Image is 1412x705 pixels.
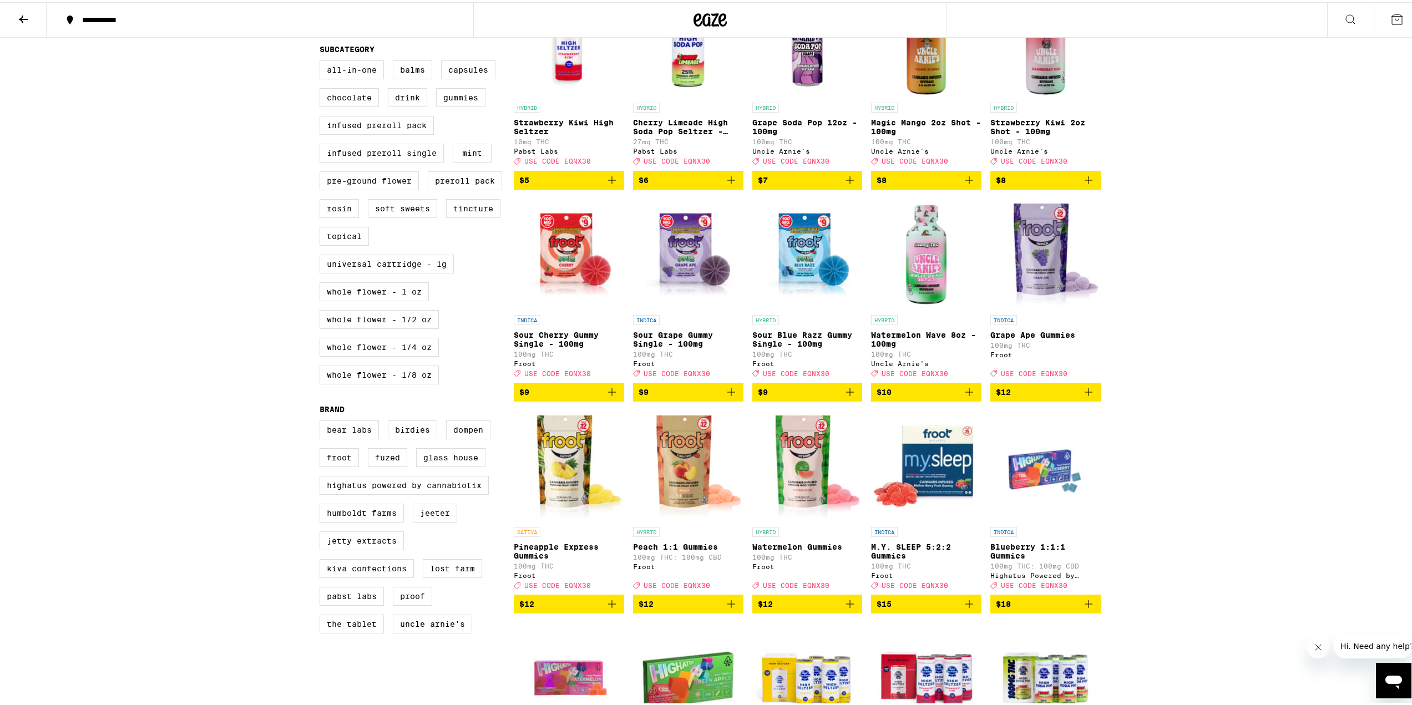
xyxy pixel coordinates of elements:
label: Infused Preroll Pack [320,114,434,133]
label: Birdies [388,418,437,437]
label: Jetty Extracts [320,529,404,548]
img: Froot - Peach 1:1 Gummies [633,408,743,519]
a: Open page for Watermelon Wave 8oz - 100mg from Uncle Arnie's [871,196,981,381]
label: Preroll Pack [428,169,502,188]
p: Strawberry Kiwi High Seltzer [514,116,624,134]
span: $12 [639,597,654,606]
p: HYBRID [752,525,779,535]
img: Highatus Powered by Cannabiotix - Blueberry 1:1:1 Gummies [990,408,1101,519]
button: Add to bag [633,381,743,399]
label: Highatus Powered by Cannabiotix [320,474,489,493]
label: Whole Flower - 1/8 oz [320,363,439,382]
p: Pineapple Express Gummies [514,540,624,558]
button: Add to bag [514,169,624,187]
p: Peach 1:1 Gummies [633,540,743,549]
span: USE CODE EQNX30 [644,580,710,587]
p: SATIVA [514,525,540,535]
p: INDICA [514,313,540,323]
p: Sour Blue Razz Gummy Single - 100mg [752,328,863,346]
label: Pabst Labs [320,585,384,603]
span: $12 [758,597,773,606]
span: $6 [639,174,649,182]
a: Open page for Sour Cherry Gummy Single - 100mg from Froot [514,196,624,381]
span: $12 [996,386,1011,394]
img: Froot - Sour Blue Razz Gummy Single - 100mg [752,196,863,307]
span: $8 [877,174,887,182]
p: 100mg THC [514,348,624,356]
span: USE CODE EQNX30 [524,156,591,163]
label: Kiva Confections [320,557,414,576]
div: Froot [514,570,624,577]
div: Froot [990,349,1101,356]
label: Lost Farm [423,557,482,576]
p: 100mg THC [633,348,743,356]
div: Pabst Labs [514,145,624,153]
span: $5 [519,174,529,182]
button: Add to bag [990,169,1101,187]
span: $10 [877,386,892,394]
p: Grape Soda Pop 12oz - 100mg [752,116,863,134]
label: All-In-One [320,58,384,77]
span: $8 [996,174,1006,182]
label: Mint [453,141,492,160]
p: HYBRID [871,313,898,323]
label: Infused Preroll Single [320,141,444,160]
p: Strawberry Kiwi 2oz Shot - 100mg [990,116,1101,134]
p: 100mg THC [752,348,863,356]
span: USE CODE EQNX30 [524,580,591,587]
span: USE CODE EQNX30 [1001,156,1067,163]
label: Drink [388,86,427,105]
span: USE CODE EQNX30 [524,368,591,375]
button: Add to bag [752,592,863,611]
a: Open page for Peach 1:1 Gummies from Froot [633,408,743,592]
span: USE CODE EQNX30 [763,368,829,375]
span: USE CODE EQNX30 [763,156,829,163]
label: Topical [320,225,369,244]
span: USE CODE EQNX30 [882,156,948,163]
button: Add to bag [514,381,624,399]
legend: Subcategory [320,43,374,52]
p: 100mg THC [871,560,981,567]
p: 100mg THC [752,551,863,559]
p: HYBRID [752,313,779,323]
img: Uncle Arnie's - Watermelon Wave 8oz - 100mg [871,196,981,307]
p: Watermelon Wave 8oz - 100mg [871,328,981,346]
span: USE CODE EQNX30 [1001,368,1067,375]
p: HYBRID [871,100,898,110]
button: Add to bag [633,169,743,187]
p: HYBRID [633,525,660,535]
label: Whole Flower - 1/2 oz [320,308,439,327]
p: HYBRID [752,100,779,110]
label: Whole Flower - 1 oz [320,280,429,299]
span: $9 [758,386,768,394]
p: Watermelon Gummies [752,540,863,549]
button: Add to bag [514,592,624,611]
label: Universal Cartridge - 1g [320,252,454,271]
iframe: Button to launch messaging window [1376,661,1411,696]
label: Proof [393,585,432,603]
a: Open page for Pineapple Express Gummies from Froot [514,408,624,592]
span: $15 [877,597,892,606]
p: 100mg THC [871,348,981,356]
div: Uncle Arnie's [871,145,981,153]
p: 10mg THC [514,136,624,143]
p: 100mg THC [871,136,981,143]
div: Uncle Arnie's [871,358,981,365]
div: Froot [752,358,863,365]
label: Fuzed [368,446,407,465]
iframe: Message from company [1334,632,1411,656]
img: Froot - Pineapple Express Gummies [514,408,624,519]
button: Add to bag [871,381,981,399]
span: USE CODE EQNX30 [644,368,710,375]
p: Sour Grape Gummy Single - 100mg [633,328,743,346]
label: Uncle Arnie's [393,612,472,631]
label: Glass House [416,446,485,465]
img: Froot - M.Y. SLEEP 5:2:2 Gummies [871,408,981,519]
a: Open page for Sour Grape Gummy Single - 100mg from Froot [633,196,743,381]
img: Froot - Grape Ape Gummies [990,196,1101,307]
span: $7 [758,174,768,182]
label: Tincture [446,197,500,216]
button: Add to bag [990,381,1101,399]
span: USE CODE EQNX30 [763,580,829,587]
span: Hi. Need any help? [7,8,80,17]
